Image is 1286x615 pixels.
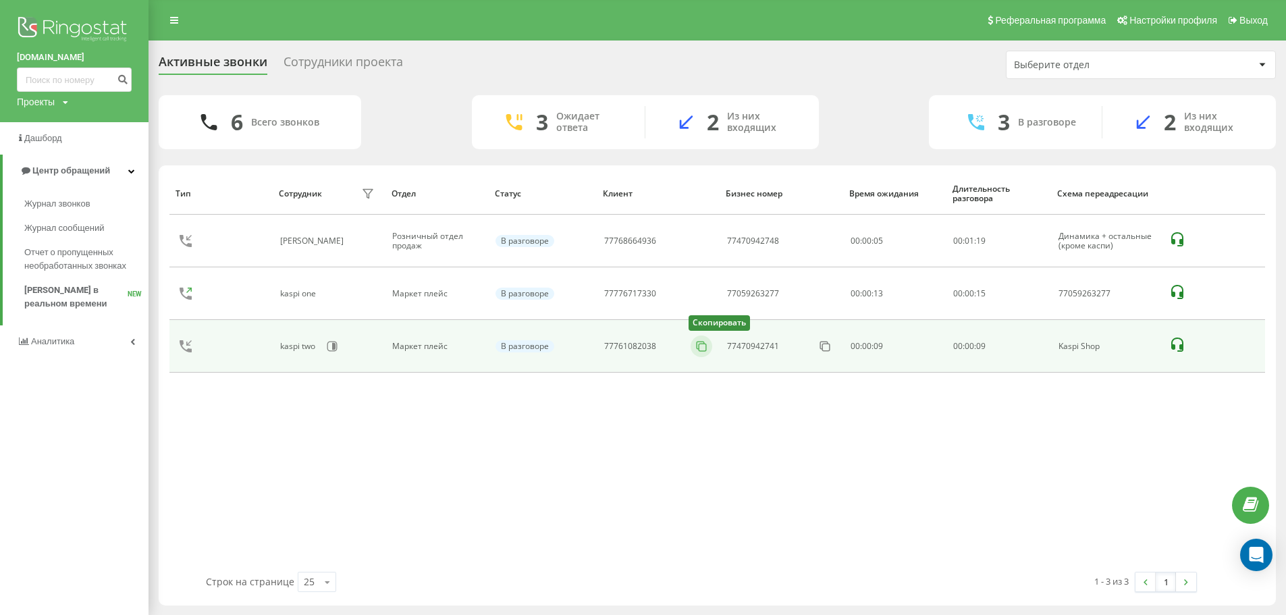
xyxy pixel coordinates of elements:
[726,189,836,198] div: Бизнес номер
[32,165,110,176] span: Центр обращений
[206,575,294,588] span: Строк на странице
[604,342,656,351] div: 77761082038
[965,340,974,352] span: 00
[536,109,548,135] div: 3
[1014,59,1175,71] div: Выберите отдел
[1057,189,1155,198] div: Схема переадресации
[953,236,986,246] div: : :
[17,68,132,92] input: Поиск по номеру
[279,189,322,198] div: Сотрудник
[849,189,940,198] div: Время ожидания
[965,235,974,246] span: 01
[24,221,104,235] span: Журнал сообщений
[851,289,939,298] div: 00:00:13
[392,289,481,298] div: Маркет плейс
[953,342,986,351] div: : :
[3,155,149,187] a: Центр обращений
[727,111,799,134] div: Из них входящих
[727,289,779,298] div: 77059263277
[604,236,656,246] div: 77768664936
[1239,15,1268,26] span: Выход
[727,342,779,351] div: 77470942741
[976,340,986,352] span: 09
[995,15,1106,26] span: Реферальная программа
[604,289,656,298] div: 77776717330
[392,342,481,351] div: Маркет плейс
[24,284,128,311] span: [PERSON_NAME] в реальном времени
[24,197,90,211] span: Журнал звонков
[953,289,986,298] div: : :
[1059,232,1154,251] div: Динамика + остальные (кроме каспи)
[495,340,554,352] div: В разговоре
[689,315,750,331] div: Скопировать
[176,189,266,198] div: Тип
[280,289,319,298] div: kaspi one
[953,340,963,352] span: 00
[1059,289,1154,298] div: 77059263277
[17,51,132,64] a: [DOMAIN_NAME]
[392,189,482,198] div: Отдел
[280,342,319,351] div: kaspi two
[976,235,986,246] span: 19
[231,109,243,135] div: 6
[24,278,149,316] a: [PERSON_NAME] в реальном времениNEW
[556,111,624,134] div: Ожидает ответа
[998,109,1010,135] div: 3
[24,133,62,143] span: Дашборд
[24,216,149,240] a: Журнал сообщений
[1156,572,1176,591] a: 1
[603,189,714,198] div: Клиент
[17,14,132,47] img: Ringostat logo
[159,55,267,76] div: Активные звонки
[17,95,55,109] div: Проекты
[495,288,554,300] div: В разговоре
[31,336,74,346] span: Аналитика
[707,109,719,135] div: 2
[495,189,591,198] div: Статус
[304,575,315,589] div: 25
[965,288,974,299] span: 00
[251,117,319,128] div: Всего звонков
[976,288,986,299] span: 15
[280,236,347,246] div: [PERSON_NAME]
[24,240,149,278] a: Отчет о пропущенных необработанных звонках
[1184,111,1256,134] div: Из них входящих
[953,288,963,299] span: 00
[1240,539,1272,571] div: Open Intercom Messenger
[24,192,149,216] a: Журнал звонков
[1018,117,1076,128] div: В разговоре
[24,246,142,273] span: Отчет о пропущенных необработанных звонках
[1164,109,1176,135] div: 2
[392,232,481,251] div: Розничный отдел продаж
[1129,15,1217,26] span: Настройки профиля
[495,235,554,247] div: В разговоре
[1059,342,1154,351] div: Kaspi Shop
[953,184,1044,204] div: Длительность разговора
[284,55,403,76] div: Сотрудники проекта
[851,342,939,351] div: 00:00:09
[953,235,963,246] span: 00
[851,236,939,246] div: 00:00:05
[1094,574,1129,588] div: 1 - 3 из 3
[727,236,779,246] div: 77470942748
